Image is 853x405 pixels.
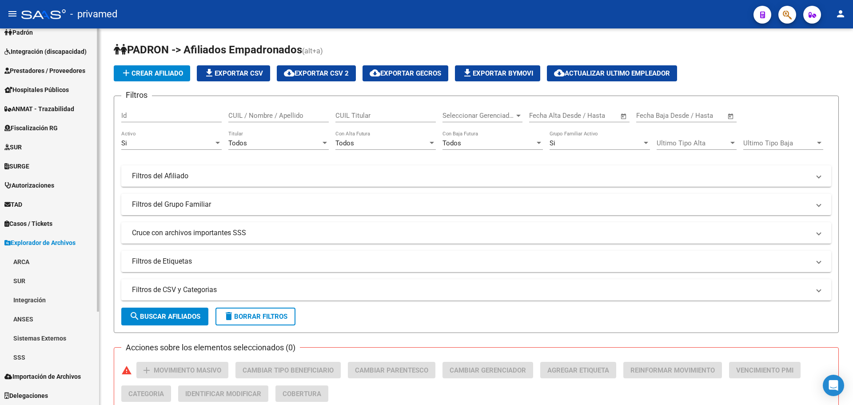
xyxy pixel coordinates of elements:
button: Exportar CSV 2 [277,65,356,81]
button: Reinformar Movimiento [623,362,722,378]
span: SURGE [4,161,29,171]
span: Cambiar Tipo Beneficiario [243,366,334,374]
mat-panel-title: Filtros de Etiquetas [132,257,810,266]
mat-expansion-panel-header: Cruce con archivos importantes SSS [121,222,831,244]
mat-icon: cloud_download [370,68,380,78]
span: Prestadores / Proveedores [4,66,85,76]
span: Buscar Afiliados [129,313,200,321]
span: Exportar CSV 2 [284,69,349,77]
button: Exportar CSV [197,65,270,81]
span: Exportar GECROS [370,69,441,77]
mat-expansion-panel-header: Filtros del Afiliado [121,165,831,187]
button: Cambiar Parentesco [348,362,435,378]
span: Todos [442,139,461,147]
mat-expansion-panel-header: Filtros de CSV y Categorias [121,279,831,301]
span: Seleccionar Gerenciador [442,112,514,120]
span: PADRON -> Afiliados Empadronados [114,44,302,56]
button: Actualizar ultimo Empleador [547,65,677,81]
span: Delegaciones [4,391,48,401]
span: (alt+a) [302,47,323,55]
mat-icon: delete [223,311,234,321]
button: Movimiento Masivo [136,362,228,378]
span: Integración (discapacidad) [4,47,87,56]
button: Borrar Filtros [215,308,295,325]
button: Categoria [121,385,171,402]
mat-icon: person [835,8,846,19]
span: Todos [335,139,354,147]
span: Cambiar Gerenciador [450,366,526,374]
button: Agregar Etiqueta [540,362,616,378]
mat-icon: search [129,311,140,321]
input: Fecha inicio [636,112,672,120]
span: Actualizar ultimo Empleador [554,69,670,77]
mat-icon: cloud_download [554,68,565,78]
span: Cambiar Parentesco [355,366,428,374]
span: Agregar Etiqueta [547,366,609,374]
span: Movimiento Masivo [154,366,221,374]
span: Exportar CSV [204,69,263,77]
span: Ultimo Tipo Alta [657,139,729,147]
span: Exportar Bymovi [462,69,533,77]
mat-panel-title: Filtros de CSV y Categorias [132,285,810,295]
button: Vencimiento PMI [729,362,801,378]
button: Exportar Bymovi [455,65,540,81]
mat-panel-title: Filtros del Grupo Familiar [132,200,810,209]
input: Fecha fin [573,112,616,120]
span: Todos [228,139,247,147]
span: Si [550,139,555,147]
mat-panel-title: Cruce con archivos importantes SSS [132,228,810,238]
button: Exportar GECROS [363,65,448,81]
span: SUR [4,142,22,152]
span: Categoria [128,390,164,398]
input: Fecha fin [680,112,723,120]
button: Identificar Modificar [178,385,268,402]
span: - privamed [70,4,117,24]
button: Cambiar Gerenciador [442,362,533,378]
span: Cobertura [283,390,321,398]
mat-expansion-panel-header: Filtros de Etiquetas [121,251,831,272]
mat-icon: add [121,68,132,78]
span: Casos / Tickets [4,219,52,229]
button: Open calendar [619,111,629,121]
mat-icon: file_download [462,68,473,78]
div: Open Intercom Messenger [823,375,844,396]
span: Padrón [4,28,33,37]
span: Hospitales Públicos [4,85,69,95]
button: Open calendar [726,111,736,121]
span: Reinformar Movimiento [630,366,715,374]
button: Crear Afiliado [114,65,190,81]
span: Explorador de Archivos [4,238,76,248]
span: Identificar Modificar [185,390,261,398]
mat-icon: add [141,365,152,376]
mat-icon: menu [7,8,18,19]
span: Si [121,139,127,147]
button: Cobertura [275,385,328,402]
span: Ultimo Tipo Baja [743,139,815,147]
h3: Filtros [121,89,152,101]
mat-icon: warning [121,365,132,376]
span: Vencimiento PMI [736,366,793,374]
mat-panel-title: Filtros del Afiliado [132,171,810,181]
mat-icon: cloud_download [284,68,295,78]
h3: Acciones sobre los elementos seleccionados (0) [121,341,300,354]
span: Autorizaciones [4,180,54,190]
input: Fecha inicio [529,112,565,120]
span: TAD [4,200,22,209]
span: ANMAT - Trazabilidad [4,104,74,114]
button: Buscar Afiliados [121,308,208,325]
span: Crear Afiliado [121,69,183,77]
span: Borrar Filtros [223,313,287,321]
span: Fiscalización RG [4,123,58,133]
button: Cambiar Tipo Beneficiario [235,362,341,378]
mat-icon: file_download [204,68,215,78]
mat-expansion-panel-header: Filtros del Grupo Familiar [121,194,831,215]
span: Importación de Archivos [4,372,81,381]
